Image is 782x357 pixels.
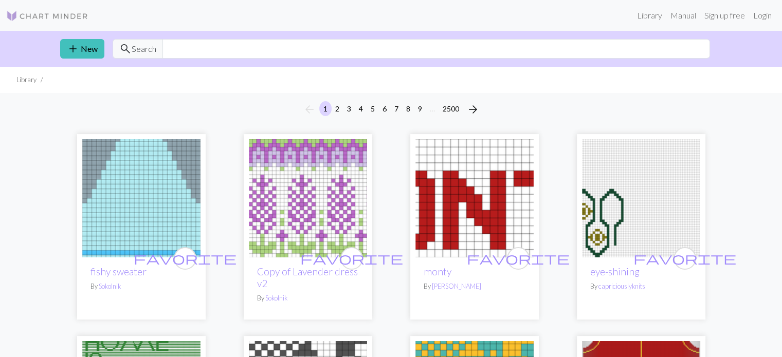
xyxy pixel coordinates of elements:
button: favourite [507,247,530,270]
nav: Page navigation [299,101,483,118]
button: 8 [402,101,414,116]
a: Login [749,5,776,26]
a: monty [424,266,451,277]
a: New [60,39,104,59]
i: favourite [467,248,570,269]
a: Sokolnik [99,282,121,290]
p: By [590,281,692,291]
img: monty [415,139,534,257]
button: 6 [378,101,391,116]
i: favourite [633,248,736,269]
p: By [424,281,525,291]
a: fishy sweater [90,266,147,277]
a: Copy of Lavender dress v2 [257,266,358,289]
li: Library [16,75,37,85]
a: lavender dress v2 [249,192,367,202]
button: 9 [414,101,426,116]
a: Sign up free [700,5,749,26]
a: capriciouslyknits [598,282,645,290]
span: search [119,42,132,56]
a: Sokolnik [265,294,287,302]
button: Next [463,101,483,118]
a: [PERSON_NAME] [432,282,481,290]
a: monty [415,192,534,202]
img: fishy sweater [82,139,201,257]
button: favourite [674,247,696,270]
img: lavender dress v2 [249,139,367,257]
span: favorite [134,250,237,266]
button: 3 [343,101,355,116]
a: eye-shining [590,266,640,277]
img: eye-shining [582,139,700,257]
button: 7 [390,101,403,116]
button: 2 [331,101,343,116]
span: add [67,42,79,56]
i: favourite [300,248,403,269]
i: Next [467,103,479,116]
span: favorite [633,250,736,266]
button: 4 [355,101,367,116]
button: 2500 [439,101,463,116]
button: favourite [340,247,363,270]
span: arrow_forward [467,102,479,117]
button: 1 [319,101,332,116]
button: 5 [367,101,379,116]
p: By [90,281,192,291]
span: Search [132,43,156,55]
a: Library [633,5,666,26]
p: By [257,293,359,303]
span: favorite [300,250,403,266]
span: favorite [467,250,570,266]
img: Logo [6,10,88,22]
button: favourite [174,247,196,270]
a: fishy sweater [82,192,201,202]
i: favourite [134,248,237,269]
a: eye-shining [582,192,700,202]
a: Manual [666,5,700,26]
